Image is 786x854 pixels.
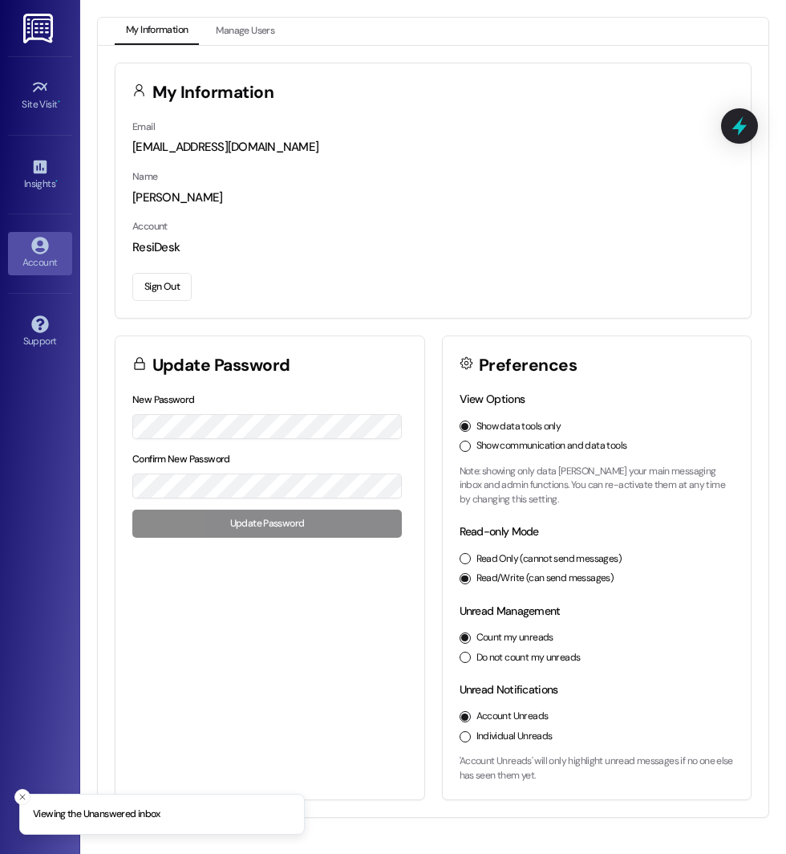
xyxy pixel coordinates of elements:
label: Read/Write (can send messages) [476,571,614,586]
button: Sign Out [132,273,192,301]
p: Viewing the Unanswered inbox [33,807,160,822]
label: Unread Notifications [460,682,558,697]
p: Note: showing only data [PERSON_NAME] your main messaging inbox and admin functions. You can re-a... [460,465,735,507]
label: Account [132,220,168,233]
label: Unread Management [460,604,561,618]
label: Show communication and data tools [476,439,627,453]
span: • [58,96,60,108]
div: [PERSON_NAME] [132,189,734,206]
h3: Update Password [152,357,290,374]
img: ResiDesk Logo [23,14,56,43]
label: Individual Unreads [476,730,553,744]
button: My Information [115,18,199,45]
div: [EMAIL_ADDRESS][DOMAIN_NAME] [132,139,734,156]
label: Count my unreads [476,631,553,645]
label: Confirm New Password [132,453,230,466]
span: • [55,176,58,187]
label: Read-only Mode [460,524,539,539]
h3: Preferences [479,357,577,374]
label: Name [132,170,158,183]
div: ResiDesk [132,239,734,256]
label: New Password [132,393,195,406]
label: Account Unreads [476,710,549,724]
a: Insights • [8,153,72,197]
a: Site Visit • [8,74,72,117]
label: Do not count my unreads [476,651,581,665]
label: Email [132,120,155,133]
a: Support [8,311,72,354]
button: Close toast [14,789,30,805]
a: Account [8,232,72,275]
button: Manage Users [205,18,286,45]
label: Show data tools only [476,420,561,434]
p: 'Account Unreads' will only highlight unread messages if no one else has seen them yet. [460,754,735,783]
h3: My Information [152,84,274,101]
label: View Options [460,392,525,406]
label: Read Only (cannot send messages) [476,552,622,567]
